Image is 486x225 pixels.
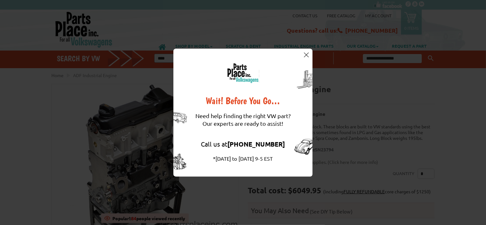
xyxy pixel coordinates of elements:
img: logo [227,63,259,83]
div: Need help finding the right VW part? Our experts are ready to assist! [195,106,291,134]
img: close [304,52,309,57]
a: Call us at[PHONE_NUMBER] [201,140,285,148]
strong: [PHONE_NUMBER] [228,140,285,148]
div: *[DATE] to [DATE] 9-5 EST [195,155,291,162]
div: Wait! Before You Go… [195,96,291,106]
